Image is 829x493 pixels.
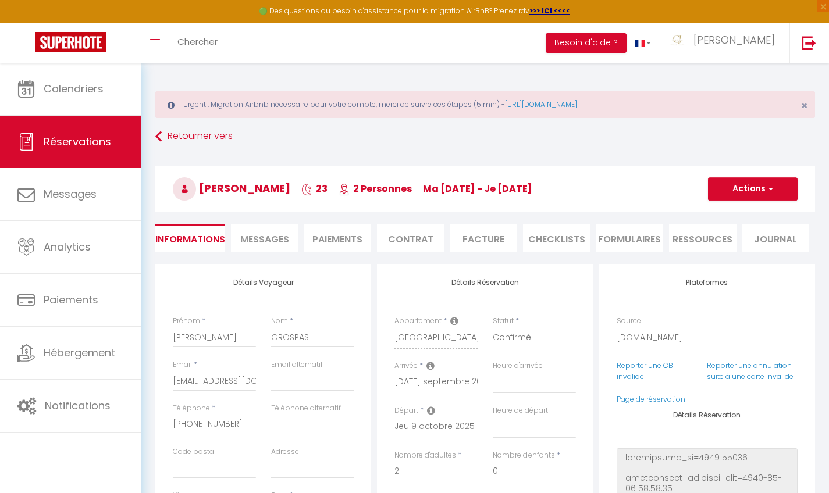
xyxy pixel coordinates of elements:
[271,446,299,458] label: Adresse
[155,91,815,118] div: Urgent : Migration Airbnb nécessaire pour votre compte, merci de suivre ces étapes (5 min) -
[173,403,210,414] label: Téléphone
[668,35,686,46] img: ...
[617,316,641,327] label: Source
[394,360,418,371] label: Arrivée
[617,278,798,287] h4: Plateformes
[44,292,98,307] span: Paiements
[44,345,115,360] span: Hébergement
[660,23,789,63] a: ... [PERSON_NAME]
[271,359,323,370] label: Email alternatif
[377,224,444,252] li: Contrat
[493,450,555,461] label: Nombre d'enfants
[493,360,543,371] label: Heure d'arrivée
[173,359,192,370] label: Email
[529,6,570,16] a: >>> ICI <<<<
[693,33,775,47] span: [PERSON_NAME]
[271,316,288,327] label: Nom
[801,98,807,113] span: ×
[505,99,577,109] a: [URL][DOMAIN_NAME]
[240,233,289,246] span: Messages
[173,181,290,195] span: [PERSON_NAME]
[173,446,216,458] label: Code postal
[169,23,226,63] a: Chercher
[44,81,104,96] span: Calendriers
[394,278,575,287] h4: Détails Réservation
[523,224,590,252] li: CHECKLISTS
[394,405,418,416] label: Départ
[173,316,200,327] label: Prénom
[801,101,807,111] button: Close
[44,134,111,149] span: Réservations
[271,403,341,414] label: Téléphone alternatif
[177,35,218,48] span: Chercher
[617,411,798,419] h4: Détails Réservation
[45,398,111,413] span: Notifications
[44,187,97,201] span: Messages
[35,32,106,52] img: Super Booking
[707,360,794,381] a: Reporter une annulation suite à une carte invalide
[173,278,354,287] h4: Détails Voyageur
[394,450,456,461] label: Nombre d'adultes
[802,35,816,50] img: logout
[617,394,685,404] a: Page de réservation
[423,182,532,195] span: ma [DATE] - je [DATE]
[304,224,372,252] li: Paiements
[742,224,810,252] li: Journal
[708,177,798,201] button: Actions
[450,224,518,252] li: Facture
[493,316,514,327] label: Statut
[617,360,673,381] a: Reporter une CB invalide
[155,126,815,147] a: Retourner vers
[155,224,225,252] li: Informations
[339,182,412,195] span: 2 Personnes
[493,405,548,416] label: Heure de départ
[669,224,737,252] li: Ressources
[596,224,664,252] li: FORMULAIRES
[546,33,627,53] button: Besoin d'aide ?
[301,182,328,195] span: 23
[394,316,442,327] label: Appartement
[44,240,91,254] span: Analytics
